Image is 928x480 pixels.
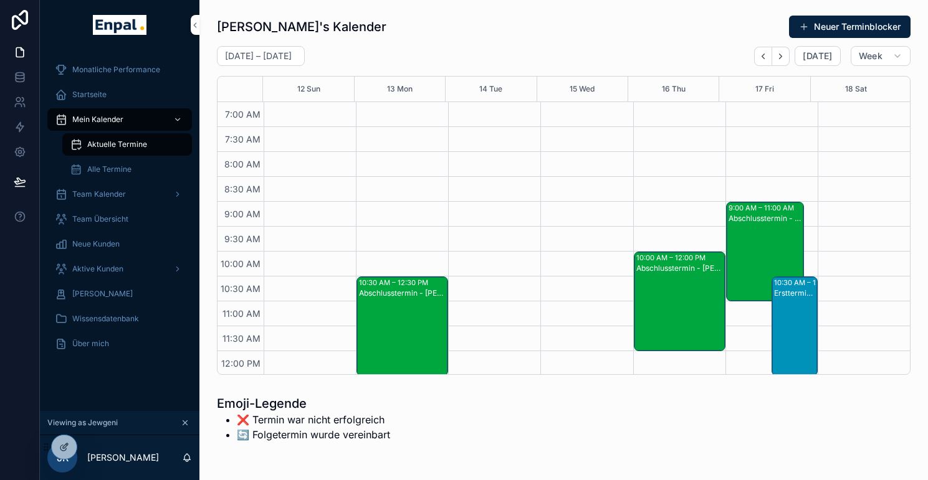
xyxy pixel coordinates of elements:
div: 9:00 AM – 11:00 AMAbschlusstermin - [PERSON_NAME] [727,202,803,301]
button: Week [851,46,911,66]
span: 11:00 AM [219,308,264,319]
a: Team Übersicht [47,208,192,230]
a: Alle Termine [62,158,192,181]
div: Ersttermin - [PERSON_NAME] [774,288,816,298]
div: 9:00 AM – 11:00 AM [729,203,797,213]
button: 12 Sun [297,77,320,101]
button: 15 Wed [570,77,595,101]
span: Mein Kalender [72,115,123,125]
li: 🔄️ Folgetermin wurde vereinbart [237,427,390,442]
span: Team Kalender [72,189,126,199]
div: Abschlusstermin - [PERSON_NAME] [359,288,447,298]
div: 10:30 AM – 12:30 PMErsttermin - [PERSON_NAME] [772,277,817,375]
img: App logo [93,15,146,35]
span: 8:30 AM [221,184,264,194]
span: Week [859,50,883,62]
a: Aktuelle Termine [62,133,192,156]
span: 10:30 AM [218,283,264,294]
li: ❌ Termin war nicht erfolgreich [237,412,390,427]
span: 8:00 AM [221,159,264,169]
h2: [DATE] – [DATE] [225,50,292,62]
button: 13 Mon [387,77,413,101]
div: 10:30 AM – 12:30 PM [359,278,431,288]
span: 12:00 PM [218,358,264,369]
span: [DATE] [803,50,832,62]
span: Neue Kunden [72,239,120,249]
h1: Emoji-Legende [217,395,390,412]
span: Über mich [72,339,109,349]
button: 14 Tue [479,77,502,101]
div: Abschlusstermin - [PERSON_NAME] [729,214,803,224]
button: Next [772,47,790,66]
div: 10:00 AM – 12:00 PMAbschlusstermin - [PERSON_NAME] [634,252,725,351]
button: 18 Sat [845,77,867,101]
span: 7:00 AM [222,109,264,120]
p: [PERSON_NAME] [87,451,159,464]
a: Monatliche Performance [47,59,192,81]
span: 9:00 AM [221,209,264,219]
a: Team Kalender [47,183,192,205]
span: [PERSON_NAME] [72,289,133,299]
span: 9:30 AM [221,233,264,244]
a: Startseite [47,83,192,106]
a: Mein Kalender [47,108,192,131]
div: Abschlusstermin - [PERSON_NAME] [636,263,724,273]
button: 16 Thu [662,77,686,101]
h1: [PERSON_NAME]'s Kalender [217,18,386,35]
span: Startseite [72,90,107,100]
span: Team Übersicht [72,214,128,224]
a: Über mich [47,332,192,355]
span: Wissensdatenbank [72,314,139,324]
a: Wissensdatenbank [47,308,192,330]
div: scrollable content [40,50,199,371]
span: 11:30 AM [219,333,264,344]
button: Neuer Terminblocker [789,16,911,38]
span: Alle Termine [87,164,132,174]
div: 10:30 AM – 12:30 PMAbschlusstermin - [PERSON_NAME] [357,277,447,375]
span: 10:00 AM [218,258,264,269]
span: Aktive Kunden [72,264,123,274]
div: 10:30 AM – 12:30 PM [774,278,846,288]
span: 7:30 AM [222,134,264,144]
span: Viewing as Jewgeni [47,418,118,428]
div: 10:00 AM – 12:00 PM [636,253,709,263]
button: Back [754,47,772,66]
a: Aktive Kunden [47,258,192,280]
button: [DATE] [795,46,840,66]
a: [PERSON_NAME] [47,283,192,305]
span: Aktuelle Termine [87,139,147,149]
span: Monatliche Performance [72,65,160,75]
button: 17 Fri [755,77,774,101]
a: Neue Kunden [47,233,192,255]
